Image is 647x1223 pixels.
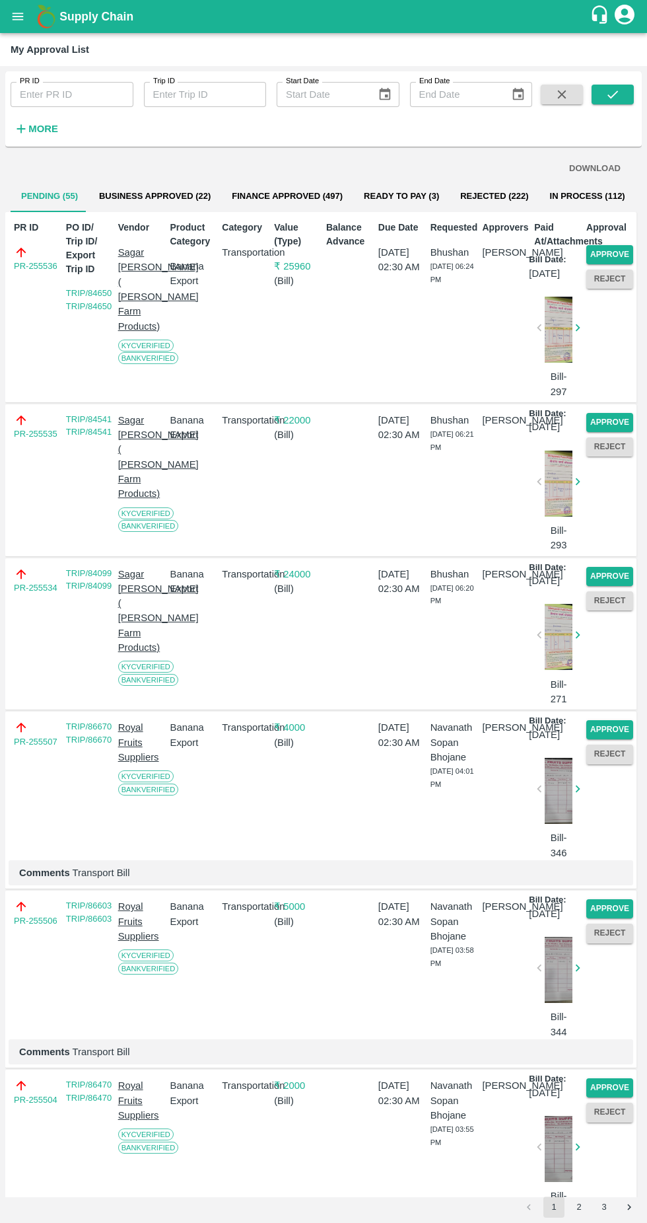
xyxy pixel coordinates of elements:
[430,899,477,944] p: Navanath Sopan Bhojane
[586,1078,633,1097] button: Approve
[529,254,566,266] p: Bill Date:
[170,720,217,750] p: Banana Export
[529,408,566,420] p: Bill Date:
[430,720,477,764] p: Navanath Sopan Bhojane
[529,1086,560,1100] p: [DATE]
[529,574,560,588] p: [DATE]
[118,661,174,673] span: KYC Verified
[372,82,397,107] button: Choose date
[170,1078,217,1108] p: Banana Export
[534,221,581,248] p: Paid At/Attachments
[586,437,633,457] button: Reject
[153,76,175,87] label: Trip ID
[144,82,267,107] input: Enter Trip ID
[430,262,474,283] span: [DATE] 06:24 PM
[568,1197,590,1218] button: Go to page 2
[516,1197,642,1218] nav: pagination navigation
[529,894,566,907] p: Bill Date:
[118,1129,174,1140] span: KYC Verified
[66,288,112,311] a: TRIP/84650 TRIP/84650
[170,567,217,597] p: Banana Export
[11,118,61,140] button: More
[378,899,425,929] p: [DATE] 02:30 AM
[66,722,112,745] a: TRIP/86670 TRIP/86670
[529,715,566,727] p: Bill Date:
[274,567,321,581] p: ₹ 24000
[66,414,112,437] a: TRIP/84541 TRIP/84541
[543,1197,564,1218] button: page 1
[430,221,477,235] p: Requested
[11,41,89,58] div: My Approval List
[586,591,633,611] button: Reject
[482,899,529,914] p: [PERSON_NAME]
[586,1103,633,1122] button: Reject
[14,427,57,441] a: PR-255535
[118,352,179,364] span: Bank Verified
[545,369,572,399] p: Bill-297
[118,221,165,235] p: Vendor
[14,260,57,273] a: PR-255536
[274,259,321,274] p: ₹ 25960
[118,770,174,782] span: KYC Verified
[613,3,636,30] div: account of current user
[619,1197,640,1218] button: Go to next page
[430,567,477,581] p: Bhushan
[378,413,425,443] p: [DATE] 02:30 AM
[222,1078,269,1093] p: Transportation
[118,899,165,944] p: Royal Fruits Suppliers
[430,584,474,605] span: [DATE] 06:20 PM
[430,413,477,427] p: Bhushan
[59,7,590,26] a: Supply Chain
[274,1093,321,1108] p: ( Bill )
[14,735,57,749] a: PR-255507
[594,1197,615,1218] button: Go to page 3
[222,899,269,914] p: Transportation
[410,82,500,107] input: End Date
[118,949,174,961] span: KYC Verified
[28,124,58,134] strong: More
[118,340,174,352] span: KYC Verified
[545,1189,572,1218] p: Bill-342
[353,180,450,212] button: Ready To Pay (3)
[506,82,531,107] button: Choose date
[118,1142,179,1154] span: Bank Verified
[222,567,269,581] p: Transportation
[586,245,633,264] button: Approve
[378,720,425,750] p: [DATE] 02:30 AM
[529,266,560,281] p: [DATE]
[170,899,217,929] p: Banana Export
[529,420,560,434] p: [DATE]
[66,568,112,591] a: TRIP/84099 TRIP/84099
[590,5,613,28] div: customer-support
[20,76,40,87] label: PR ID
[274,1078,321,1093] p: ₹ 2000
[274,581,321,596] p: ( Bill )
[274,735,321,750] p: ( Bill )
[66,221,113,276] p: PO ID/ Trip ID/ Export Trip ID
[222,221,269,235] p: Category
[326,221,373,248] p: Balance Advance
[430,946,474,967] span: [DATE] 03:58 PM
[378,221,425,235] p: Due Date
[59,10,133,23] b: Supply Chain
[430,767,474,788] span: [DATE] 04:01 PM
[19,1045,623,1059] p: Transport Bill
[430,1078,477,1123] p: Navanath Sopan Bhojane
[482,245,529,260] p: [PERSON_NAME]
[14,914,57,928] a: PR-255506
[118,413,165,501] p: Sagar [PERSON_NAME] ( [PERSON_NAME] Farm Products)
[482,221,529,235] p: Approvers
[118,1078,165,1123] p: Royal Fruits Suppliers
[221,180,353,212] button: Finance Approved (497)
[274,274,321,288] p: ( Bill )
[586,720,633,739] button: Approve
[586,899,633,918] button: Approve
[11,180,88,212] button: Pending (55)
[33,3,59,30] img: logo
[14,1093,57,1107] a: PR-255504
[378,245,425,275] p: [DATE] 02:30 AM
[14,221,61,235] p: PR ID
[586,413,633,432] button: Approve
[378,1078,425,1108] p: [DATE] 02:30 AM
[222,245,269,260] p: Transportation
